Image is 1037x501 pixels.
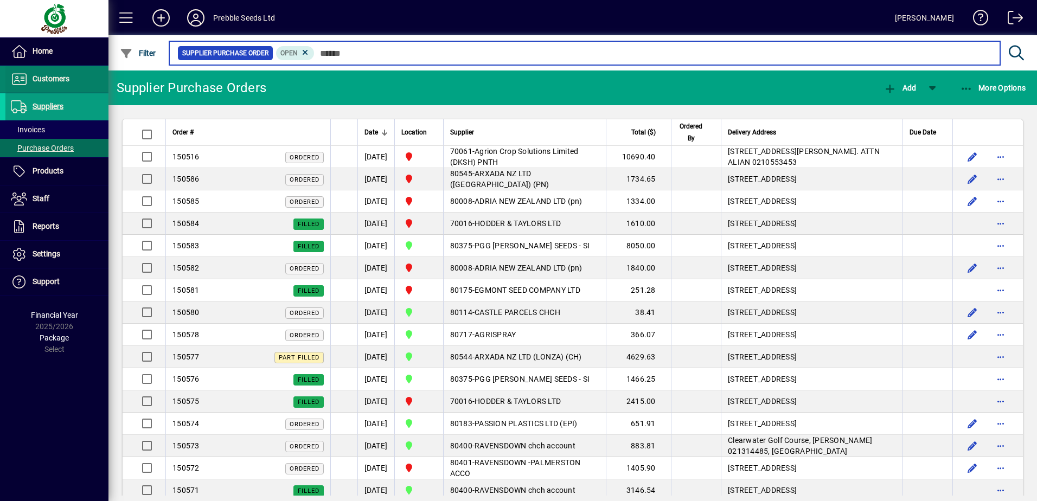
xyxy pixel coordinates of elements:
[172,308,200,317] span: 150580
[298,376,319,383] span: Filled
[290,154,319,161] span: Ordered
[992,215,1009,232] button: More options
[298,487,319,494] span: Filled
[401,239,437,252] span: CHRISTCHURCH
[401,306,437,319] span: CHRISTCHURCH
[172,286,200,294] span: 150581
[606,146,671,168] td: 10690.40
[606,346,671,368] td: 4629.63
[443,235,606,257] td: -
[290,265,319,272] span: Ordered
[992,259,1009,277] button: More options
[721,346,902,368] td: [STREET_ADDRESS]
[992,304,1009,321] button: More options
[721,168,902,190] td: [STREET_ADDRESS]
[721,190,902,213] td: [STREET_ADDRESS]
[450,330,472,339] span: 80717
[443,390,606,413] td: -
[357,279,394,301] td: [DATE]
[443,301,606,324] td: -
[721,390,902,413] td: [STREET_ADDRESS]
[33,277,60,286] span: Support
[606,368,671,390] td: 1466.25
[443,368,606,390] td: -
[11,125,45,134] span: Invoices
[401,172,437,185] span: PALMERSTON NORTH
[606,279,671,301] td: 251.28
[895,9,954,27] div: [PERSON_NAME]
[606,413,671,435] td: 651.91
[357,301,394,324] td: [DATE]
[964,304,981,321] button: Edit
[33,194,49,203] span: Staff
[401,284,437,297] span: PALMERSTON NORTH
[678,120,715,144] div: Ordered By
[5,66,108,93] a: Customers
[279,354,319,361] span: Part Filled
[213,9,275,27] div: Prebble Seeds Ltd
[443,190,606,213] td: -
[450,286,472,294] span: 80175
[443,279,606,301] td: -
[606,390,671,413] td: 2415.00
[728,126,776,138] span: Delivery Address
[606,235,671,257] td: 8050.00
[475,197,582,205] span: ADRIA NEW ZEALAND LTD (pn)
[401,195,437,208] span: PALMERSTON NORTH
[957,78,1029,98] button: More Options
[40,333,69,342] span: Package
[443,213,606,235] td: -
[298,221,319,228] span: Filled
[178,8,213,28] button: Profile
[475,419,578,428] span: PASSION PLASTICS LTD (EPI)
[450,419,472,428] span: 80183
[475,352,582,361] span: ARXADA NZ LTD (LONZA) (CH)
[33,74,69,83] span: Customers
[401,217,437,230] span: PALMERSTON NORTH
[298,399,319,406] span: Filled
[401,395,437,408] span: PALMERSTON NORTH
[290,443,319,450] span: Ordered
[450,458,472,467] span: 80401
[606,301,671,324] td: 38.41
[172,464,200,472] span: 150572
[172,375,200,383] span: 150576
[606,190,671,213] td: 1334.00
[364,126,378,138] span: Date
[606,435,671,457] td: 883.81
[443,346,606,368] td: -
[450,264,472,272] span: 80008
[613,126,665,138] div: Total ($)
[290,465,319,472] span: Ordered
[450,126,474,138] span: Supplier
[5,241,108,268] a: Settings
[443,457,606,479] td: -
[475,264,582,272] span: ADRIA NEW ZEALAND LTD (pn)
[992,192,1009,210] button: More options
[992,148,1009,165] button: More options
[631,126,656,138] span: Total ($)
[182,48,268,59] span: Supplier Purchase Order
[992,370,1009,388] button: More options
[443,435,606,457] td: -
[357,168,394,190] td: [DATE]
[910,126,946,138] div: Due Date
[33,47,53,55] span: Home
[475,441,575,450] span: RAVENSDOWN chch account
[172,330,200,339] span: 150578
[172,486,200,494] span: 150571
[992,437,1009,454] button: More options
[964,326,981,343] button: Edit
[606,213,671,235] td: 1610.00
[357,146,394,168] td: [DATE]
[964,192,981,210] button: Edit
[450,352,472,361] span: 80544
[443,168,606,190] td: -
[475,219,561,228] span: HODDER & TAYLORS LTD
[117,79,266,97] div: Supplier Purchase Orders
[401,461,437,474] span: PALMERSTON NORTH
[172,197,200,205] span: 150585
[964,437,981,454] button: Edit
[357,435,394,457] td: [DATE]
[357,413,394,435] td: [DATE]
